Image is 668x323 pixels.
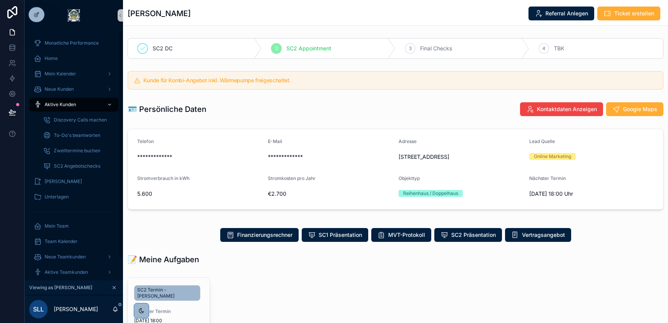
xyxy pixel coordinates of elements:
[286,45,331,52] span: SC2 Appointment
[137,287,197,299] span: SC2 Termin - [PERSON_NAME]
[29,219,118,233] a: Mein Team
[45,71,76,77] span: Mein Kalender
[134,308,203,315] span: Nächster Termin
[68,9,80,22] img: App logo
[451,231,496,239] span: SC2 Präsentation
[529,138,555,144] span: Lead Quelle
[134,285,200,301] a: SC2 Termin - [PERSON_NAME]
[237,231,292,239] span: Finanzierungsrechner
[137,190,262,198] span: 5.600
[29,250,118,264] a: Neue Teamkunden
[534,153,571,160] div: Online Marketing
[505,228,571,242] button: Vertragsangebot
[33,305,44,314] span: SLL
[38,128,118,142] a: To-Do's beantworten
[403,190,458,197] div: Reihenhaus / Doppelhaus
[409,45,412,52] span: 3
[25,31,123,280] div: scrollable content
[614,10,654,17] span: Ticket erstellen
[29,52,118,65] a: Home
[29,190,118,204] a: Unterlagen
[319,231,362,239] span: SC1 Präsentation
[537,105,597,113] span: Kontaktdaten Anzeigen
[554,45,564,52] span: TBK
[54,132,100,138] span: To-Do's beantworten
[153,45,173,52] span: SC2 DC
[45,254,86,260] span: Neue Teamkunden
[542,45,545,52] span: 4
[128,254,199,265] h1: 📝 Meine Aufgaben
[137,175,189,181] span: Stromverbrauch in kWh
[45,269,88,275] span: Aktive Teamkunden
[54,163,100,169] span: SC2 Angebotschecks
[143,78,657,83] h5: Kunde für Kombi-Angebot inkl. Wärmepumpe freigeschaltet.
[420,45,452,52] span: Final Checks
[302,228,368,242] button: SC1 Präsentation
[522,231,565,239] span: Vertragsangebot
[54,117,107,123] span: Discovery Calls machen
[29,235,118,248] a: Team Kalender
[29,265,118,279] a: Aktive Teamkunden
[29,175,118,188] a: [PERSON_NAME]
[29,67,118,81] a: Mein Kalender
[128,104,206,115] h1: 🪪 Persönliche Daten
[399,138,417,144] span: Adresse
[623,105,657,113] span: Google Maps
[371,228,431,242] button: MVT-Protokoll
[29,285,92,291] span: Viewing as [PERSON_NAME]
[606,102,663,116] button: Google Maps
[29,82,118,96] a: Neue Kunden
[45,238,78,245] span: Team Kalender
[275,45,278,52] span: 2
[45,86,74,92] span: Neue Kunden
[545,10,588,17] span: Referral Anlegen
[45,102,76,108] span: Aktive Kunden
[520,102,603,116] button: Kontaktdaten Anzeigen
[38,113,118,127] a: Discovery Calls machen
[268,138,282,144] span: E-Mail
[137,138,154,144] span: Telefon
[45,194,69,200] span: Unterlagen
[268,175,316,181] span: Stromkosten pro Jahr
[220,228,299,242] button: Finanzierungsrechner
[29,36,118,50] a: Monatliche Performance
[38,159,118,173] a: SC2 Angebotschecks
[38,144,118,158] a: Zweittermine buchen
[45,55,58,62] span: Home
[399,153,523,161] span: [STREET_ADDRESS]
[268,190,392,198] span: €2.700
[45,40,99,46] span: Monatliche Performance
[529,190,654,198] span: [DATE] 18:00 Uhr
[529,175,566,181] span: Nächster Termin
[29,98,118,112] a: Aktive Kunden
[45,223,69,229] span: Mein Team
[528,7,594,20] button: Referral Anlegen
[399,175,420,181] span: Objekttyp
[54,305,98,313] p: [PERSON_NAME]
[597,7,660,20] button: Ticket erstellen
[54,148,100,154] span: Zweittermine buchen
[45,178,82,185] span: [PERSON_NAME]
[128,8,191,19] h1: [PERSON_NAME]
[434,228,502,242] button: SC2 Präsentation
[388,231,425,239] span: MVT-Protokoll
